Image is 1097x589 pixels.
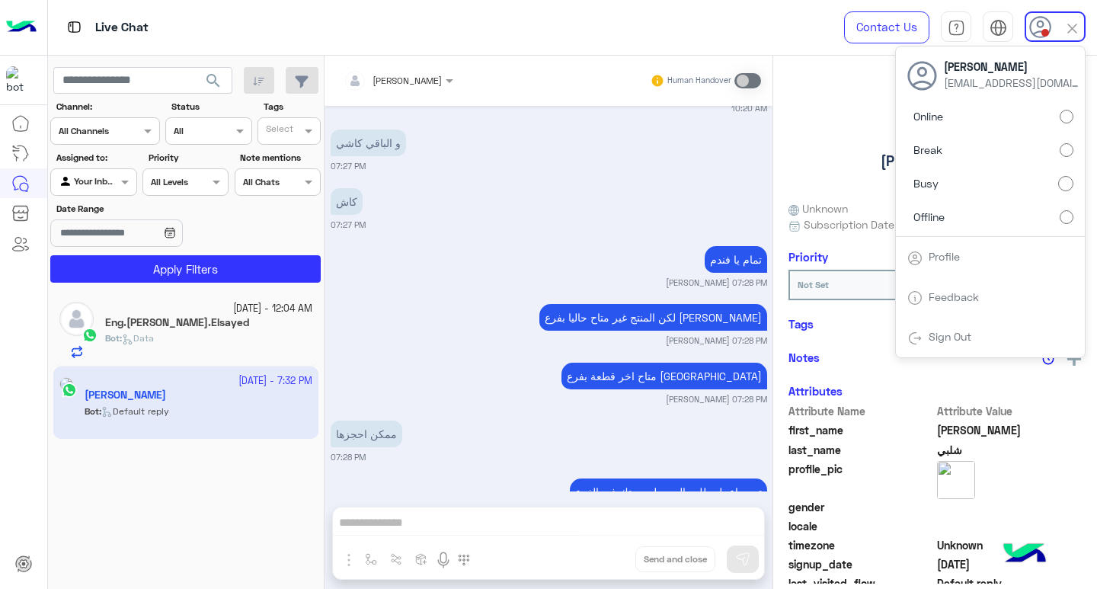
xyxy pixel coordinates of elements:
span: last_name [788,442,934,458]
img: defaultAdmin.png [59,302,94,336]
h5: Eng.Mohamed.Elsayed [105,316,249,329]
small: [DATE] - 12:04 AM [233,302,312,316]
span: [EMAIL_ADDRESS][DOMAIN_NAME] [944,75,1081,91]
span: Data [122,332,154,344]
a: tab [941,11,971,43]
span: 2025-09-23T13:29:43.405Z [937,556,1083,572]
p: 23/9/2025, 7:28 PM [561,363,767,389]
small: Human Handover [667,75,731,87]
span: Unknown [788,200,848,216]
p: Live Chat [95,18,149,38]
button: search [195,67,232,100]
small: [PERSON_NAME] 07:28 PM [666,335,767,347]
small: [PERSON_NAME] 07:28 PM [666,393,767,405]
input: Break [1060,143,1073,157]
h6: Priority [788,250,828,264]
span: عمرو [937,422,1083,438]
label: Tags [264,100,319,114]
img: tab [907,251,923,266]
span: timezone [788,537,934,553]
img: add [1067,352,1081,366]
small: [PERSON_NAME] 07:28 PM [666,277,767,289]
input: Busy [1058,176,1073,191]
img: tab [907,290,923,306]
label: Channel: [56,100,158,114]
img: tab [948,19,965,37]
h5: [PERSON_NAME] [881,152,990,170]
img: Logo [6,11,37,43]
img: picture [937,461,975,499]
p: 23/9/2025, 7:29 PM [570,479,767,505]
span: signup_date [788,556,934,572]
p: 23/9/2025, 7:27 PM [331,130,406,156]
span: profile_pic [788,461,934,496]
span: locale [788,518,934,534]
span: Subscription Date : [DATE] [804,216,935,232]
span: [PERSON_NAME] [373,75,442,86]
small: 07:28 PM [331,451,366,463]
button: Send and close [635,546,715,572]
a: Feedback [929,290,979,303]
p: 23/9/2025, 7:27 PM [331,188,363,215]
img: close [1063,20,1081,37]
label: Assigned to: [56,151,135,165]
span: Attribute Value [937,403,1083,419]
p: 23/9/2025, 7:28 PM [539,304,767,331]
b: Not Set [798,279,829,290]
span: Busy [913,175,939,191]
small: 10:20 AM [731,102,767,114]
img: 1403182699927242 [6,66,34,94]
h6: Notes [788,351,820,364]
div: Select [264,122,293,139]
span: gender [788,499,934,515]
a: Sign Out [929,330,971,343]
input: Offline [1060,210,1073,224]
label: Priority [149,151,227,165]
img: WhatsApp [82,328,98,343]
label: Status [171,100,250,114]
img: hulul-logo.png [998,528,1051,581]
img: notes [1042,353,1054,365]
span: شلبي [937,442,1083,458]
b: : [105,332,122,344]
span: Bot [105,332,120,344]
small: 07:27 PM [331,219,366,231]
h6: Attributes [788,384,843,398]
img: tab [990,19,1007,37]
label: Date Range [56,202,227,216]
span: first_name [788,422,934,438]
a: Contact Us [844,11,929,43]
span: search [204,72,222,90]
span: Break [913,142,942,158]
span: Unknown [937,537,1083,553]
span: null [937,499,1083,515]
img: tab [65,18,84,37]
small: 07:27 PM [331,160,366,172]
span: Attribute Name [788,403,934,419]
label: Note mentions [240,151,318,165]
button: Apply Filters [50,255,321,283]
p: 23/9/2025, 7:28 PM [331,421,402,447]
span: [PERSON_NAME] [944,59,1081,75]
h6: Tags [788,317,1082,331]
a: Profile [929,250,960,263]
span: Online [913,108,943,124]
span: Offline [913,209,945,225]
p: 23/9/2025, 7:28 PM [705,246,767,273]
span: null [937,518,1083,534]
img: tab [907,331,923,346]
input: Online [1060,110,1073,123]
